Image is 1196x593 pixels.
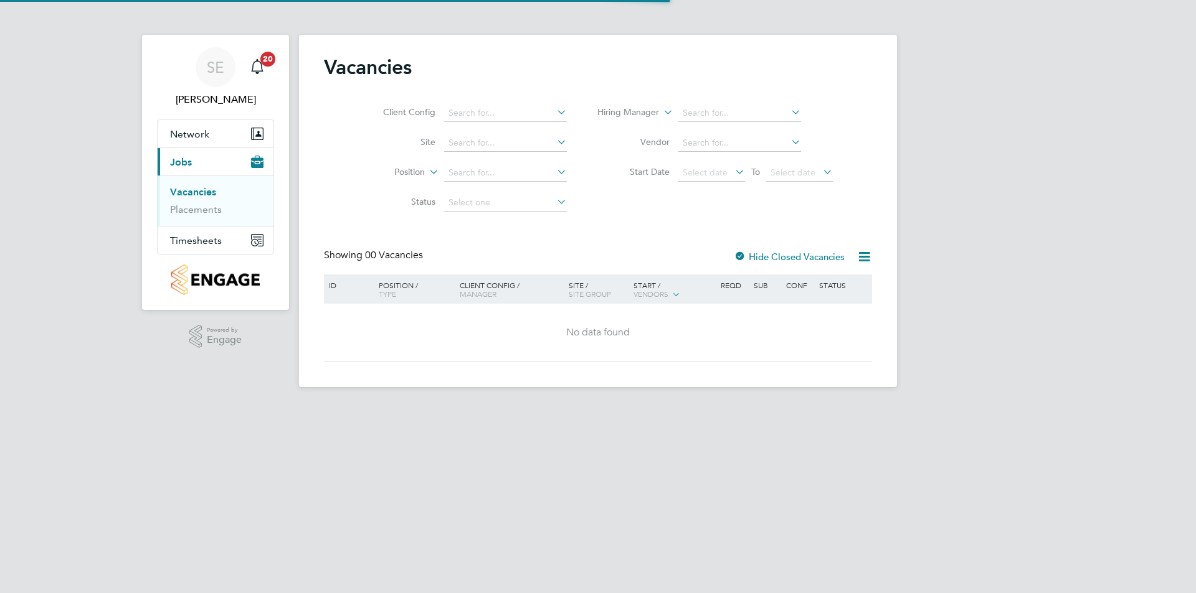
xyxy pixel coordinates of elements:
span: 20 [260,52,275,67]
span: Jobs [170,156,192,168]
label: Start Date [598,166,670,177]
div: Sub [751,274,783,296]
button: Network [158,120,273,147]
div: Start / [630,274,718,306]
a: 20 [245,47,270,87]
a: Vacancies [170,186,216,198]
input: Search for... [678,105,801,122]
input: Search for... [444,164,567,182]
span: To [747,164,764,180]
label: Site [364,136,435,147]
label: Hide Closed Vacancies [734,251,845,263]
span: Timesheets [170,235,222,246]
div: Jobs [158,175,273,226]
span: 00 Vacancies [365,249,423,261]
a: Go to home page [157,264,274,295]
h2: Vacancies [324,55,412,80]
div: Conf [783,274,815,296]
input: Search for... [444,105,567,122]
span: Type [379,289,396,299]
label: Hiring Manager [587,106,659,119]
span: Site Group [569,289,611,299]
button: Jobs [158,148,273,175]
div: Position / [369,274,457,304]
label: Vendor [598,136,670,147]
button: Timesheets [158,226,273,254]
input: Search for... [444,134,567,152]
span: Select date [771,167,815,178]
label: Position [353,166,425,179]
span: Network [170,128,209,140]
nav: Main navigation [142,35,289,310]
a: Placements [170,203,222,215]
div: ID [326,274,369,296]
div: Status [816,274,870,296]
a: Powered byEngage [189,325,242,348]
div: Showing [324,249,425,262]
input: Select one [444,194,567,212]
label: Client Config [364,106,435,118]
div: Site / [566,274,631,304]
div: Client Config / [457,274,566,304]
a: SE[PERSON_NAME] [157,47,274,107]
span: Manager [460,289,496,299]
input: Search for... [678,134,801,152]
span: Simon Elliss [157,92,274,107]
label: Status [364,196,435,207]
div: Reqd [718,274,750,296]
span: Powered by [207,325,242,335]
div: No data found [326,326,870,339]
span: Engage [207,335,242,345]
img: countryside-properties-logo-retina.png [171,264,259,295]
span: SE [207,59,224,75]
span: Select date [683,167,728,178]
span: Vendors [634,289,668,299]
